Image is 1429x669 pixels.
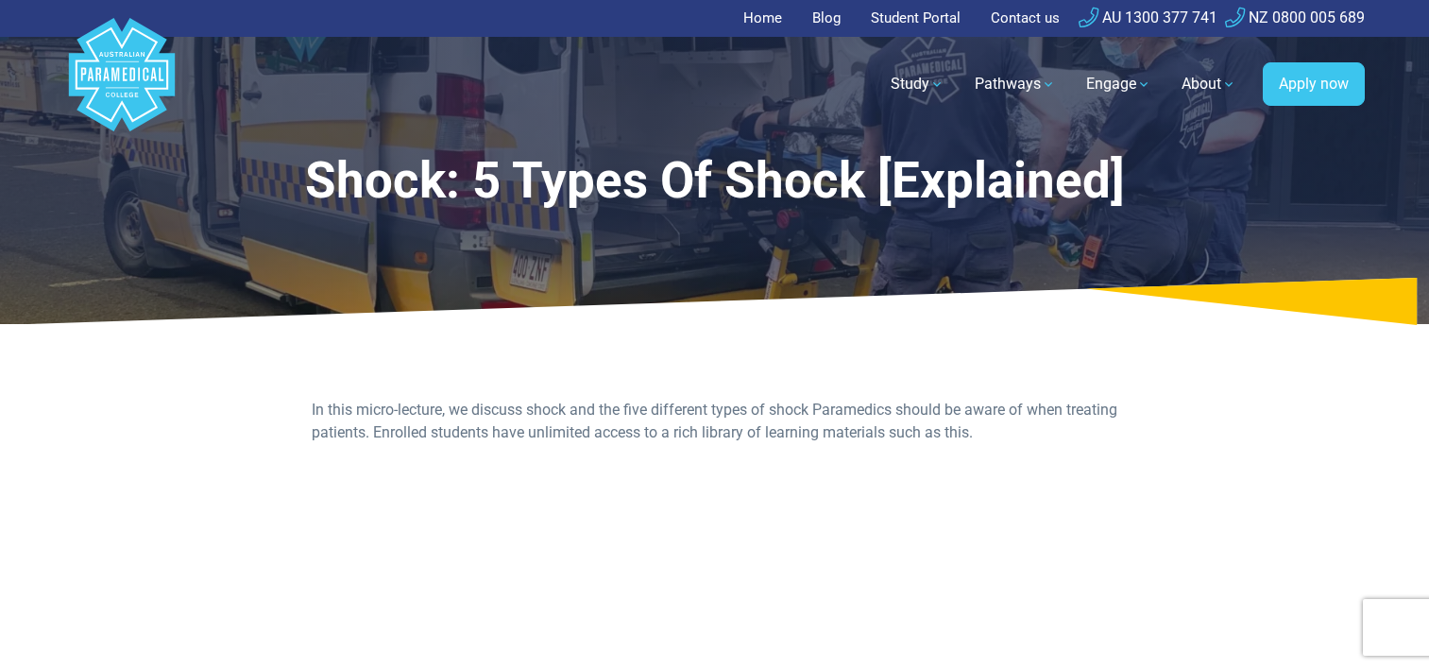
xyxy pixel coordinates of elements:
[1263,62,1365,106] a: Apply now
[879,58,956,111] a: Study
[1079,9,1217,26] a: AU 1300 377 741
[1170,58,1248,111] a: About
[228,151,1202,211] h1: Shock: 5 Types Of Shock [Explained]
[65,37,179,132] a: Australian Paramedical College
[1075,58,1163,111] a: Engage
[963,58,1067,111] a: Pathways
[1225,9,1365,26] a: NZ 0800 005 689
[312,399,1117,444] p: In this micro-lecture, we discuss shock and the five different types of shock Paramedics should b...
